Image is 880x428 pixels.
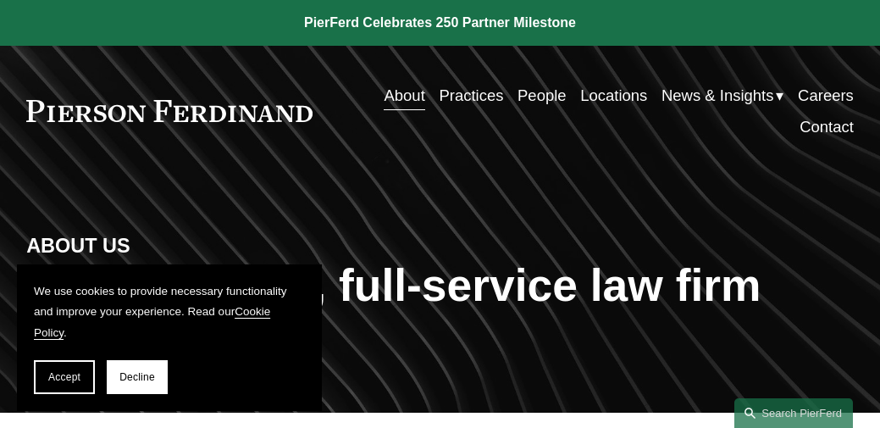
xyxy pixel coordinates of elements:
a: Search this site [734,398,853,428]
span: Accept [48,371,80,383]
a: Careers [798,80,854,111]
a: Cookie Policy [34,305,270,338]
section: Cookie banner [17,264,322,411]
span: Decline [119,371,155,383]
a: About [384,80,424,111]
a: Locations [580,80,647,111]
h1: A tech-driven, full-service law firm [26,259,854,311]
a: Practices [439,80,503,111]
a: Contact [800,111,854,142]
a: People [517,80,567,111]
button: Decline [107,360,168,394]
strong: ABOUT US [26,235,130,257]
span: News & Insights [661,81,774,109]
a: folder dropdown [661,80,784,111]
button: Accept [34,360,95,394]
p: We use cookies to provide necessary functionality and improve your experience. Read our . [34,281,305,343]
